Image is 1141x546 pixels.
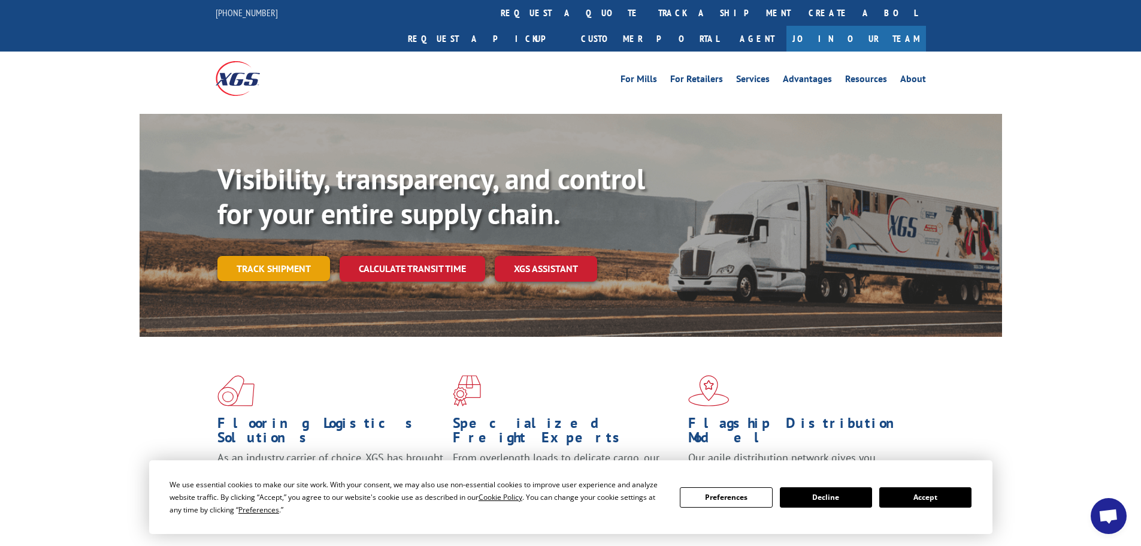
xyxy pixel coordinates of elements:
a: For Retailers [670,74,723,88]
h1: Flooring Logistics Solutions [217,416,444,451]
button: Accept [879,487,971,508]
div: Open chat [1091,498,1127,534]
span: Preferences [238,505,279,515]
a: [PHONE_NUMBER] [216,7,278,19]
a: XGS ASSISTANT [495,256,597,282]
span: Cookie Policy [479,492,522,502]
h1: Specialized Freight Experts [453,416,679,451]
h1: Flagship Distribution Model [688,416,915,451]
img: xgs-icon-flagship-distribution-model-red [688,375,730,406]
a: Resources [845,74,887,88]
a: Services [736,74,770,88]
img: xgs-icon-focused-on-flooring-red [453,375,481,406]
a: Join Our Team [786,26,926,52]
b: Visibility, transparency, and control for your entire supply chain. [217,160,645,232]
button: Preferences [680,487,772,508]
div: Cookie Consent Prompt [149,460,992,534]
p: From overlength loads to delicate cargo, our experienced staff knows the best way to move your fr... [453,451,679,504]
a: For Mills [621,74,657,88]
a: Track shipment [217,256,330,281]
div: We use essential cookies to make our site work. With your consent, we may also use non-essential ... [170,478,665,516]
a: Agent [728,26,786,52]
a: About [900,74,926,88]
span: Our agile distribution network gives you nationwide inventory management on demand. [688,451,909,479]
button: Decline [780,487,872,508]
a: Advantages [783,74,832,88]
a: Customer Portal [572,26,728,52]
img: xgs-icon-total-supply-chain-intelligence-red [217,375,255,406]
span: As an industry carrier of choice, XGS has brought innovation and dedication to flooring logistics... [217,451,443,493]
a: Request a pickup [399,26,572,52]
a: Calculate transit time [340,256,485,282]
